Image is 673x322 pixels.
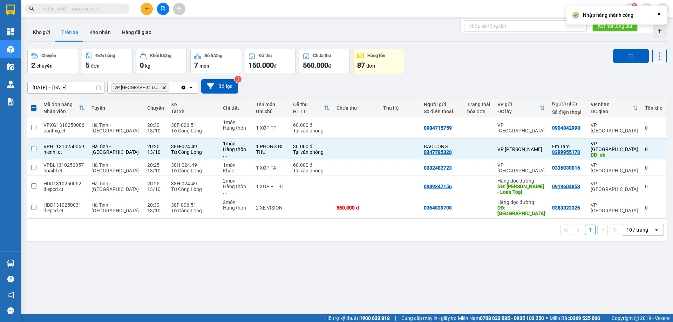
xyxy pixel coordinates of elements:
div: 1 XỐP + 1 BÌ [256,184,286,189]
span: 1 [633,3,635,8]
div: 0 [645,146,662,152]
div: 0332482723 [424,165,452,171]
button: 1 [585,225,596,235]
span: đ [328,63,331,69]
div: 13/10 [147,168,164,173]
span: 87 [357,61,365,69]
div: 20:30 [147,202,164,208]
div: 2 XE VISION [256,205,286,211]
span: plus [144,6,149,11]
div: DĐ: ok [591,152,638,158]
span: Miền Bắc [550,314,600,322]
div: 38H-024.49 [171,144,216,149]
div: Tại văn phòng [293,168,329,173]
div: Chưa thu [336,105,376,111]
div: Tạo kho hàng mới [653,24,667,38]
span: đơn [91,63,100,69]
span: đ [274,63,277,69]
img: solution-icon [7,98,14,105]
div: Đã thu [259,53,272,58]
div: VP [GEOGRAPHIC_DATA] [591,202,638,213]
div: Thu hộ [383,105,416,111]
div: Ghi chú [256,109,286,114]
div: Trạng thái [467,102,490,107]
div: VP [GEOGRAPHIC_DATA] [591,181,638,192]
div: Tại văn phòng [293,128,329,133]
div: 60.000 đ [293,122,329,128]
div: diepcd.ct [43,186,84,192]
span: 7 [194,61,198,69]
button: Kho gửi [27,24,56,41]
div: 0364839708 [424,205,452,211]
div: 20:25 [147,181,164,186]
button: Khối lượng0kg [136,49,187,74]
div: 2 món [223,199,249,205]
div: ĐC giao [591,109,632,114]
div: VP [PERSON_NAME] [497,146,545,152]
div: VP gửi [497,102,539,107]
div: Hàng thông thường [223,184,249,195]
div: Tồn kho [645,105,662,111]
div: Em Tâm [552,144,584,149]
div: 13/10 [147,186,164,192]
div: 20:25 [147,144,164,149]
img: warehouse-icon [7,260,14,267]
input: Select a date range. [28,82,104,93]
input: Tìm tên, số ĐT hoặc mã đơn [39,5,121,13]
span: Hà Tĩnh - [GEOGRAPHIC_DATA] [91,181,139,192]
span: Hỗ trợ kỹ thuật: [325,314,390,322]
div: Hàng thông thường [223,205,249,216]
div: Từ Công Long [171,186,216,192]
img: warehouse-icon [7,63,14,70]
span: copyright [634,316,639,321]
div: 1 món [223,141,249,146]
div: VPXG1310250086 [43,122,84,128]
div: HTTT [293,109,324,114]
div: diepcd.ct [43,208,84,213]
div: Nhân viên [43,109,79,114]
svg: Close [656,11,662,17]
div: Từ Công Long [171,208,216,213]
div: 0 [645,184,662,189]
span: ... [223,211,227,216]
svg: open [188,85,194,90]
span: ... [223,152,227,158]
span: ... [223,131,227,136]
span: 0 [140,61,144,69]
div: 0919604853 [552,184,580,189]
div: BÁC CÔNG [424,144,460,149]
button: aim [173,3,185,15]
div: Người gửi [424,102,460,107]
strong: 0369 525 060 [570,315,600,321]
span: | [395,314,396,322]
div: Tại văn phòng [293,149,329,155]
th: Toggle SortBy [40,99,88,117]
div: 38F-006.51 [171,202,216,208]
div: Đơn hàng [96,53,115,58]
button: Đã thu150.000đ [245,49,295,74]
div: oanhxg.ct [43,128,84,133]
div: 1 XỐP TA [256,165,286,171]
div: 0 [645,125,662,131]
div: 0904842998 [552,125,580,131]
button: loading Nhập hàng [613,49,649,63]
div: VP [GEOGRAPHIC_DATA] [591,122,638,133]
div: Chuyến [147,105,164,111]
div: DĐ: Tùng Lộc - Loan Toại [497,184,545,195]
div: 0399955170 [552,149,580,155]
div: 13/10 [147,149,164,155]
div: 13/10 [147,128,164,133]
span: file-add [161,6,165,11]
div: 38H-024.49 [171,181,216,186]
div: 560.000 đ [336,205,376,211]
div: Chi tiết [223,105,249,111]
div: 0347785320 [424,149,452,155]
div: VP [GEOGRAPHIC_DATA] [591,141,638,152]
div: 10 / trang [626,226,648,233]
span: nhatmd.ct [589,4,625,13]
div: Hàng thông thường [223,146,249,158]
div: 0984715759 [424,125,452,131]
div: Người nhận [552,101,584,107]
button: file-add [157,3,169,15]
